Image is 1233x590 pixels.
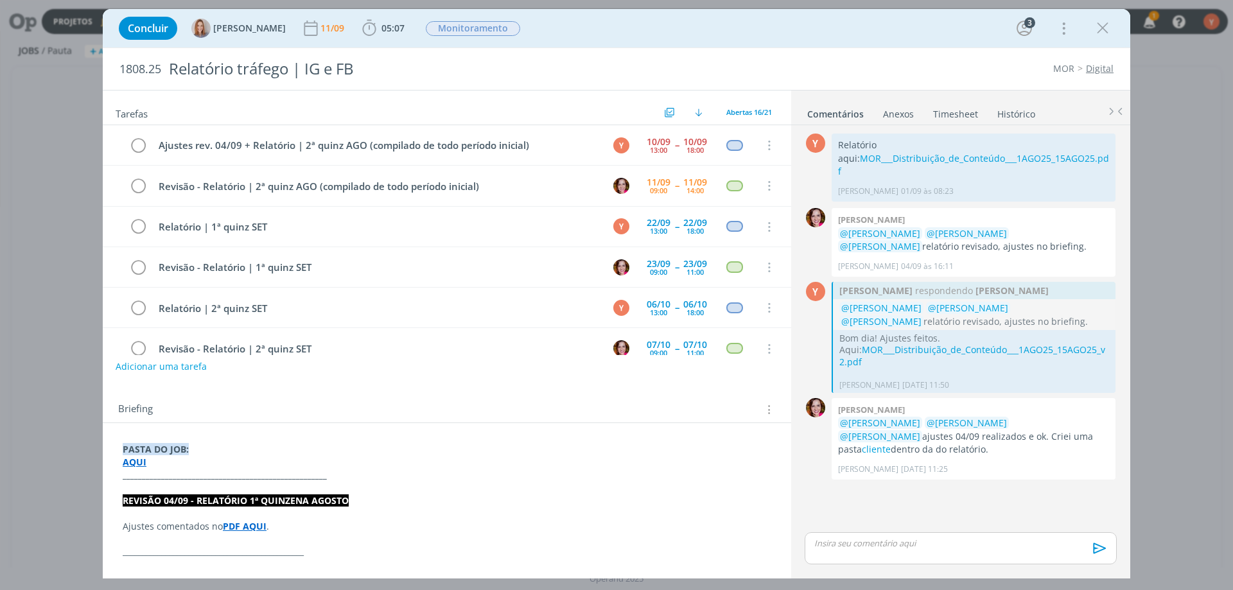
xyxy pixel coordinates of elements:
[927,417,1007,429] span: @[PERSON_NAME]
[191,19,286,38] button: A[PERSON_NAME]
[806,208,825,227] img: B
[838,139,1109,178] p: Relatório aqui:
[650,146,667,153] div: 13:00
[839,379,900,391] p: [PERSON_NAME]
[975,284,1049,297] strong: [PERSON_NAME]
[840,240,920,252] span: @[PERSON_NAME]
[611,176,631,195] button: B
[913,284,975,297] span: respondendo
[613,137,629,153] div: Y
[611,298,631,317] button: Y
[838,152,1109,177] a: MOR___Distribuição_de_Conteúdo___1AGO25_15AGO25.pdf
[118,401,153,418] span: Briefing
[647,340,670,349] div: 07/10
[425,21,521,37] button: Monitoramento
[611,217,631,236] button: Y
[841,315,922,327] span: @[PERSON_NAME]
[686,349,704,356] div: 11:00
[686,309,704,316] div: 18:00
[123,469,327,481] strong: _____________________________________________________
[128,23,168,33] span: Concluir
[1024,17,1035,28] div: 3
[901,464,948,475] span: [DATE] 11:25
[650,309,667,316] div: 13:00
[213,24,286,33] span: [PERSON_NAME]
[675,222,679,231] span: --
[153,341,601,357] div: Revisão - Relatório | 2ª quinz SET
[840,430,920,442] span: @[PERSON_NAME]
[123,456,146,468] a: AQUI
[426,21,520,36] span: Monitoramento
[726,107,772,117] span: Abertas 16/21
[683,218,707,227] div: 22/09
[838,404,905,415] b: [PERSON_NAME]
[153,178,601,195] div: Revisão - Relatório | 2ª quinz AGO (compilado de todo período inicial)
[901,186,954,197] span: 01/09 às 08:23
[841,302,922,314] span: @[PERSON_NAME]
[123,443,189,455] strong: PASTA DO JOB:
[116,105,148,120] span: Tarefas
[123,520,771,533] p: Ajustes comentados no .
[675,181,679,190] span: --
[901,261,954,272] span: 04/09 às 16:11
[838,214,905,225] b: [PERSON_NAME]
[647,259,670,268] div: 23/09
[695,108,703,116] img: arrow-down.svg
[1053,62,1074,74] a: MOR
[613,340,629,356] img: B
[613,300,629,316] div: Y
[647,178,670,187] div: 11/09
[862,443,891,455] a: cliente
[686,187,704,194] div: 14:00
[675,141,679,150] span: --
[932,102,979,121] a: Timesheet
[119,17,177,40] button: Concluir
[613,218,629,234] div: Y
[838,227,1109,254] p: relatório revisado, ajustes no briefing.
[806,282,825,301] div: Y
[123,545,771,558] p: _______________________________________________
[927,227,1007,239] span: @[PERSON_NAME]
[650,227,667,234] div: 13:00
[839,301,1109,328] p: relatório revisado, ajustes no briefing.
[806,134,825,153] div: Y
[839,301,1109,328] div: @@1100584@@ @@1048499@@ @@1081752@@ relatório revisado, ajustes no briefing.
[807,102,864,121] a: Comentários
[153,259,601,275] div: Revisão - Relatório | 1ª quinz SET
[675,263,679,272] span: --
[683,178,707,187] div: 11/09
[683,259,707,268] div: 23/09
[381,22,405,34] span: 05:07
[883,108,914,121] div: Anexos
[838,464,898,475] p: [PERSON_NAME]
[683,137,707,146] div: 10/09
[839,284,913,297] strong: [PERSON_NAME]
[686,268,704,275] div: 11:00
[839,333,1109,368] p: Bom dia! Ajustes feitos. Aqui:
[103,9,1130,578] div: dialog
[840,227,920,239] span: @[PERSON_NAME]
[1014,18,1035,39] button: 3
[223,520,267,532] a: PDF AQUI
[675,344,679,353] span: --
[153,300,601,317] div: Relatório | 2ª quinz SET
[650,187,667,194] div: 09:00
[838,186,898,197] p: [PERSON_NAME]
[838,261,898,272] p: [PERSON_NAME]
[611,339,631,358] button: B
[647,300,670,309] div: 06/10
[902,379,949,391] span: [DATE] 11:50
[611,257,631,277] button: B
[613,259,629,275] img: B
[115,355,207,378] button: Adicionar uma tarefa
[838,417,1109,456] p: ajustes 04/09 realizados e ok. Criei uma pasta dentro da do relatório.
[191,19,211,38] img: A
[675,303,679,312] span: --
[650,349,667,356] div: 09:00
[153,219,601,235] div: Relatório | 1ª quinz SET
[686,227,704,234] div: 18:00
[806,398,825,417] img: B
[997,102,1036,121] a: Histórico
